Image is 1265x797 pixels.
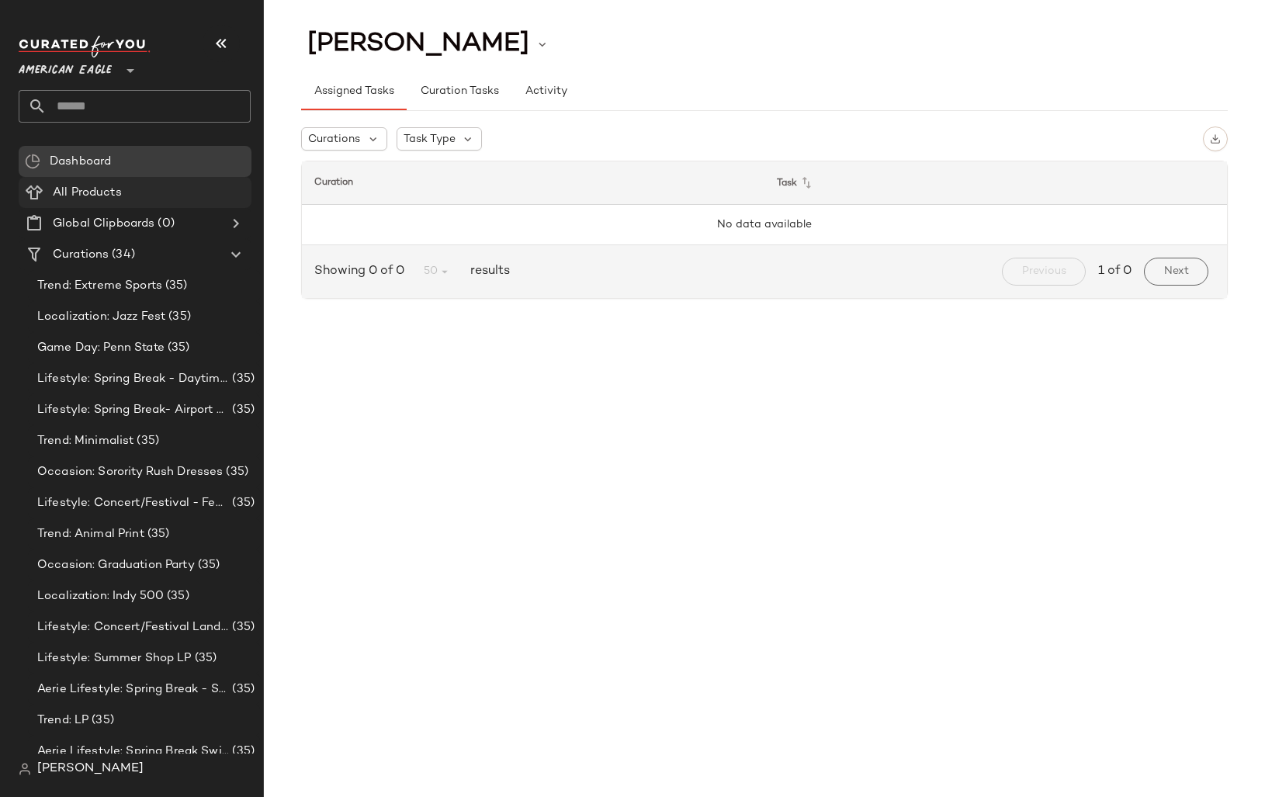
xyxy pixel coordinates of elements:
[25,154,40,169] img: svg%3e
[229,743,255,761] span: (35)
[53,184,122,202] span: All Products
[53,215,154,233] span: Global Clipboards
[53,246,109,264] span: Curations
[50,153,111,171] span: Dashboard
[1163,265,1189,278] span: Next
[133,432,159,450] span: (35)
[37,401,229,419] span: Lifestyle: Spring Break- Airport Style
[19,36,151,57] img: cfy_white_logo.C9jOOHJF.svg
[229,370,255,388] span: (35)
[37,308,165,326] span: Localization: Jazz Fest
[19,763,31,775] img: svg%3e
[37,277,162,295] span: Trend: Extreme Sports
[165,339,190,357] span: (35)
[164,587,189,605] span: (35)
[37,494,229,512] span: Lifestyle: Concert/Festival - Femme
[37,587,164,605] span: Localization: Indy 500
[109,246,135,264] span: (34)
[307,29,529,59] span: [PERSON_NAME]
[314,262,411,281] span: Showing 0 of 0
[154,215,174,233] span: (0)
[229,681,255,698] span: (35)
[37,339,165,357] span: Game Day: Penn State
[229,401,255,419] span: (35)
[404,131,456,147] span: Task Type
[764,161,1227,205] th: Task
[88,712,114,729] span: (35)
[302,205,1227,245] td: No data available
[37,760,144,778] span: [PERSON_NAME]
[302,161,764,205] th: Curation
[37,650,192,667] span: Lifestyle: Summer Shop LP
[195,556,220,574] span: (35)
[314,85,394,98] span: Assigned Tasks
[308,131,360,147] span: Curations
[1144,258,1208,286] button: Next
[192,650,217,667] span: (35)
[37,463,223,481] span: Occasion: Sorority Rush Dresses
[37,556,195,574] span: Occasion: Graduation Party
[19,53,112,81] span: American Eagle
[229,619,255,636] span: (35)
[144,525,170,543] span: (35)
[223,463,248,481] span: (35)
[37,712,88,729] span: Trend: LP
[1098,262,1132,281] span: 1 of 0
[37,743,229,761] span: Aerie Lifestyle: Spring Break Swimsuits Landing Page
[37,370,229,388] span: Lifestyle: Spring Break - Daytime Casual
[37,619,229,636] span: Lifestyle: Concert/Festival Landing Page
[525,85,567,98] span: Activity
[464,262,510,281] span: results
[419,85,498,98] span: Curation Tasks
[162,277,188,295] span: (35)
[229,494,255,512] span: (35)
[37,432,133,450] span: Trend: Minimalist
[37,681,229,698] span: Aerie Lifestyle: Spring Break - Sporty
[1210,133,1221,144] img: svg%3e
[37,525,144,543] span: Trend: Animal Print
[165,308,191,326] span: (35)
